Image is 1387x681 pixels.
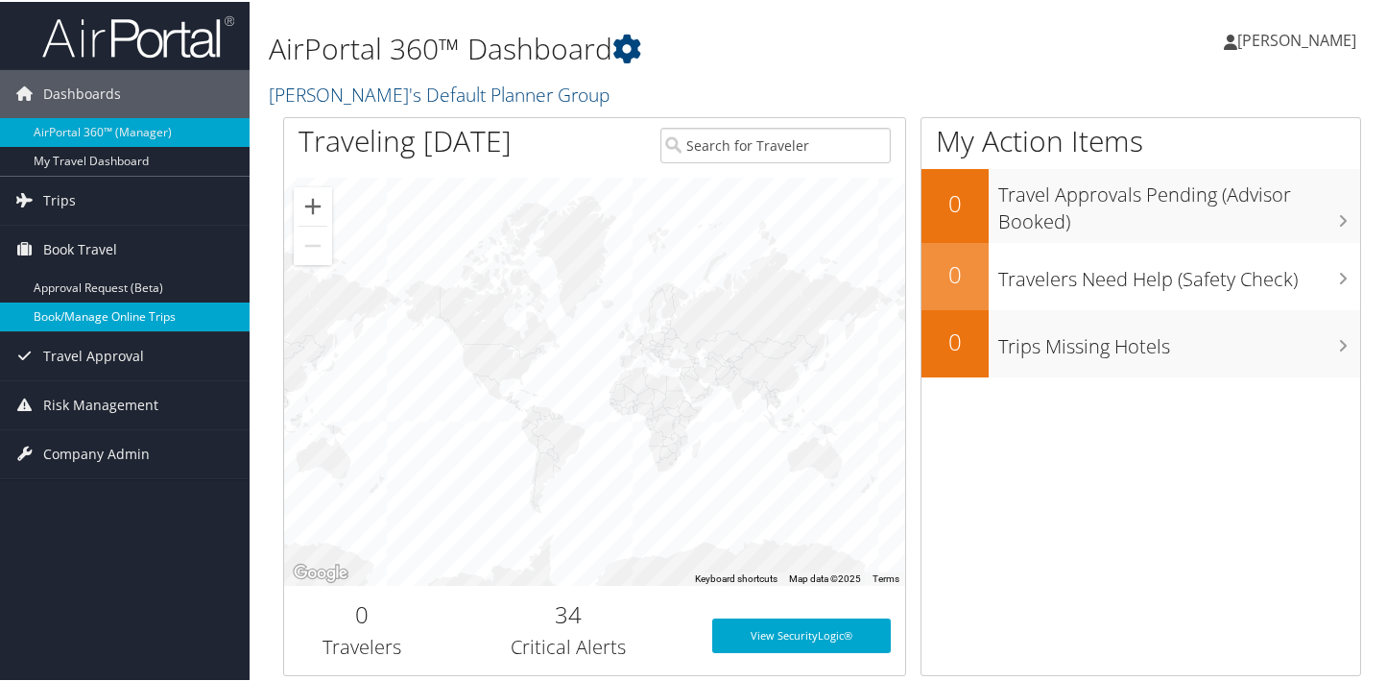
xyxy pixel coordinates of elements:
[299,596,425,629] h2: 0
[873,572,899,582] a: Terms (opens in new tab)
[454,596,684,629] h2: 34
[998,170,1360,233] h3: Travel Approvals Pending (Advisor Booked)
[921,256,989,289] h2: 0
[43,428,150,476] span: Company Admin
[1237,28,1356,49] span: [PERSON_NAME]
[42,12,234,58] img: airportal-logo.png
[294,185,332,224] button: Zoom in
[289,559,352,584] a: Open this area in Google Maps (opens a new window)
[921,308,1360,376] a: 0Trips Missing Hotels
[454,632,684,659] h3: Critical Alerts
[43,224,117,272] span: Book Travel
[43,68,121,116] span: Dashboards
[921,167,1360,241] a: 0Travel Approvals Pending (Advisor Booked)
[269,27,1007,67] h1: AirPortal 360™ Dashboard
[1224,10,1375,67] a: [PERSON_NAME]
[660,126,891,161] input: Search for Traveler
[43,330,144,378] span: Travel Approval
[269,80,614,106] a: [PERSON_NAME]'s Default Planner Group
[921,119,1360,159] h1: My Action Items
[299,632,425,659] h3: Travelers
[789,572,861,582] span: Map data ©2025
[998,322,1360,358] h3: Trips Missing Hotels
[695,571,777,584] button: Keyboard shortcuts
[43,379,158,427] span: Risk Management
[998,255,1360,291] h3: Travelers Need Help (Safety Check)
[921,185,989,218] h2: 0
[921,324,989,356] h2: 0
[299,119,512,159] h1: Traveling [DATE]
[43,175,76,223] span: Trips
[289,559,352,584] img: Google
[294,225,332,263] button: Zoom out
[921,241,1360,308] a: 0Travelers Need Help (Safety Check)
[712,617,891,651] a: View SecurityLogic®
